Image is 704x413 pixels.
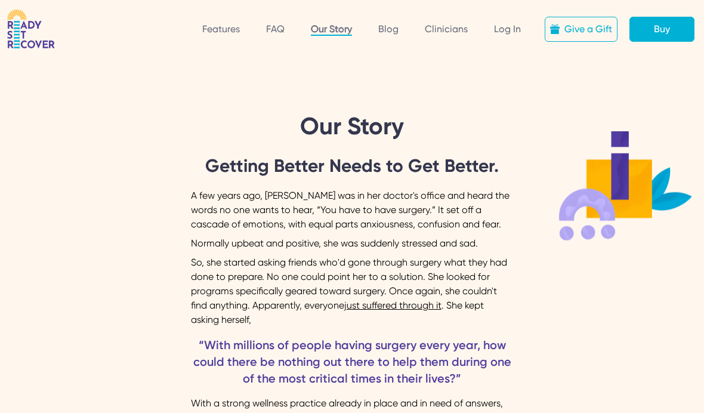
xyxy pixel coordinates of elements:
a: Give a Gift [545,17,617,42]
a: Blog [378,23,399,35]
div: “With millions of people having surgery every year, how could there be nothing out there to help ... [191,337,513,387]
div: just suffered through it [344,300,441,311]
div: Getting Better Needs to Get Better. [10,155,694,177]
img: RSR [7,10,55,49]
a: Clinicians [425,23,468,35]
h1: Our Story [300,115,404,138]
a: Features [202,23,240,35]
img: Illustration 2 [558,131,692,241]
a: FAQ [266,23,285,35]
div: Give a Gift [564,22,612,36]
a: Log In [494,23,521,35]
div: Buy [654,22,670,36]
div: So, she started asking friends who'd gone through surgery what they had done to prepare. No one c... [191,255,513,327]
div: Normally upbeat and positive, she was suddenly stressed and sad. [191,236,513,251]
a: Buy [629,17,694,42]
a: Our Story [311,23,352,36]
